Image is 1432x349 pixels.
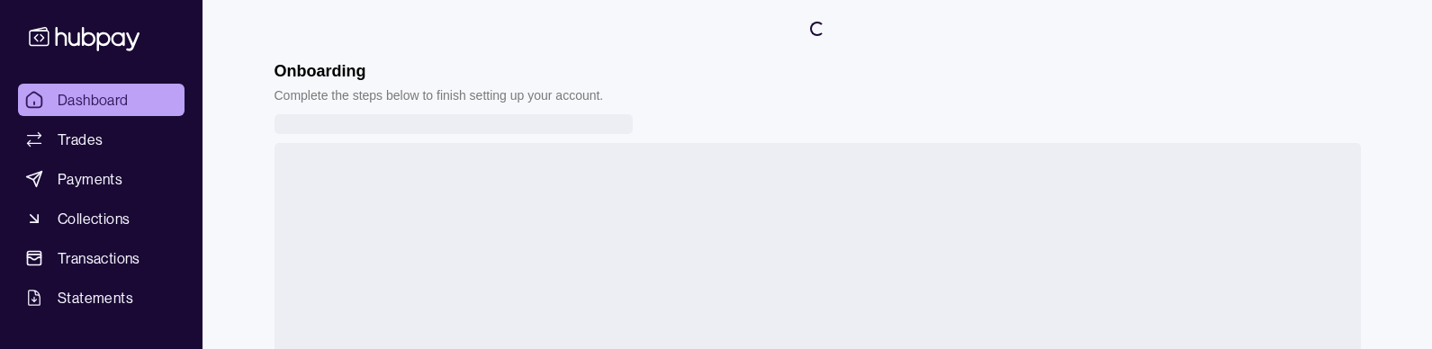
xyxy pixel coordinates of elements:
span: Dashboard [58,89,129,111]
span: Statements [58,287,133,309]
span: Collections [58,208,130,229]
p: Complete the steps below to finish setting up your account. [275,85,604,105]
a: Collections [18,202,185,235]
h1: Onboarding [275,61,604,81]
a: Statements [18,282,185,314]
a: Trades [18,123,185,156]
a: Dashboard [18,84,185,116]
span: Transactions [58,247,140,269]
a: Transactions [18,242,185,274]
span: Payments [58,168,122,190]
a: Payments [18,163,185,195]
span: Trades [58,129,103,150]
